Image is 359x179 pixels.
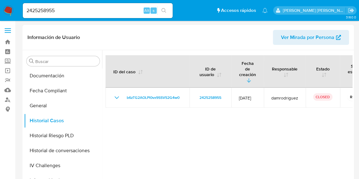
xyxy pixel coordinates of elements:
button: Historial de conversaciones [24,143,102,158]
button: search-icon [157,6,170,15]
span: Alt [144,7,149,13]
button: General [24,98,102,113]
p: leonardo.alvarezortiz@mercadolibre.com.co [283,7,346,13]
button: Documentación [24,68,102,83]
button: Ver Mirada por Persona [273,30,349,45]
button: IV Challenges [24,158,102,173]
button: Historial Riesgo PLD [24,128,102,143]
span: Accesos rápidos [221,7,256,14]
button: Buscar [29,59,34,64]
button: Fecha Compliant [24,83,102,98]
a: Notificaciones [262,8,268,13]
span: Ver Mirada por Persona [281,30,334,45]
button: Historial Casos [24,113,102,128]
input: Buscar usuario o caso... [23,7,173,15]
a: Salir [348,7,354,14]
h1: Información de Usuario [27,34,80,41]
input: Buscar [35,59,97,64]
span: s [153,7,155,13]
